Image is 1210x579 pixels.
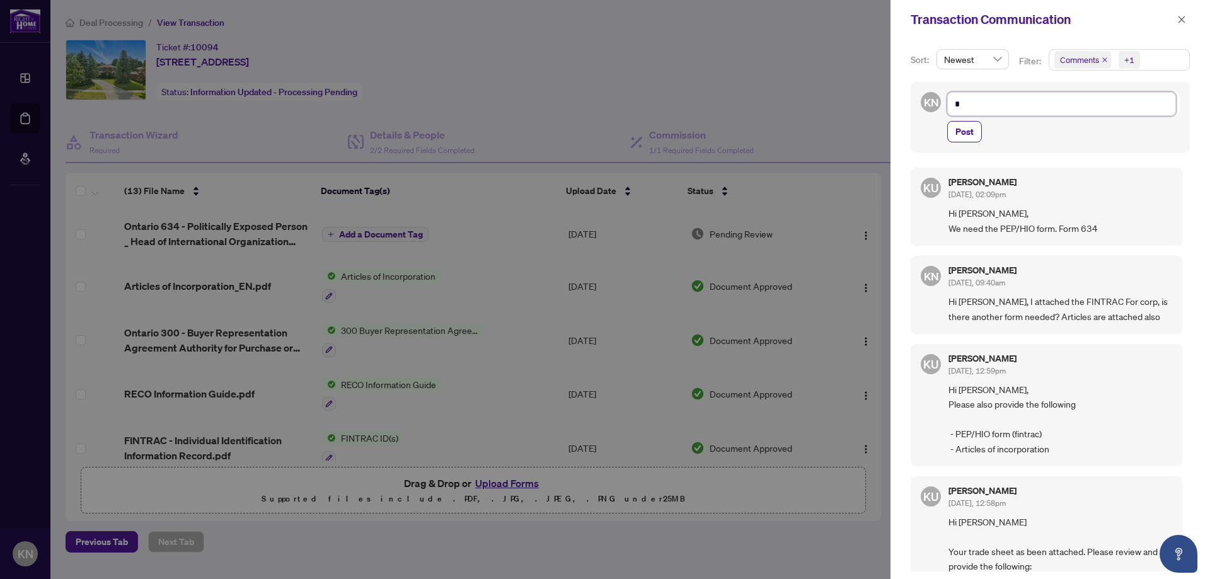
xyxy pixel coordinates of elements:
[948,266,1017,275] h5: [PERSON_NAME]
[948,486,1017,495] h5: [PERSON_NAME]
[1060,54,1099,66] span: Comments
[955,122,974,142] span: Post
[1160,535,1197,573] button: Open asap
[948,178,1017,186] h5: [PERSON_NAME]
[948,366,1006,375] span: [DATE], 12:59pm
[1124,54,1134,66] div: +1
[1054,51,1111,69] span: Comments
[923,355,938,373] span: KU
[911,10,1173,29] div: Transaction Communication
[1019,54,1043,68] p: Filter:
[911,53,931,67] p: Sort:
[923,179,938,197] span: KU
[948,498,1006,508] span: [DATE], 12:58pm
[923,488,938,505] span: KU
[948,206,1172,236] span: Hi [PERSON_NAME], We need the PEP/HIO form. Form 634
[1102,57,1108,63] span: close
[947,121,982,142] button: Post
[944,50,1001,69] span: Newest
[1177,15,1186,24] span: close
[948,294,1172,324] span: Hi [PERSON_NAME], I attached the FINTRAC For corp, is there another form needed? Articles are att...
[948,190,1006,199] span: [DATE], 02:09pm
[948,354,1017,363] h5: [PERSON_NAME]
[948,382,1172,456] span: Hi [PERSON_NAME], Please also provide the following - PEP/HIO form (fintrac) - Articles of incorp...
[923,268,938,285] span: KN
[923,94,938,111] span: KN
[948,278,1005,287] span: [DATE], 09:40am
